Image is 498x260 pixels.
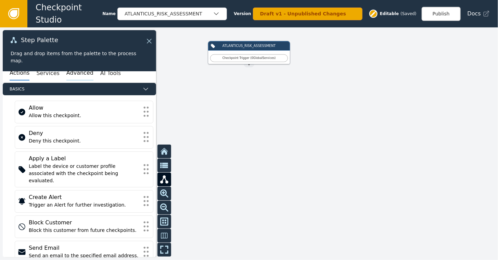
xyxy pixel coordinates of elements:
button: Actions [10,66,29,81]
button: Services [36,66,59,81]
span: Editable [380,11,399,17]
a: Docs [468,10,490,18]
div: Checkpoint Trigger ( 0 Global Services ) [213,56,285,61]
div: Send Email [29,244,139,252]
div: Block this customer from future checkpoints. [29,227,139,234]
div: Deny [29,129,139,137]
div: Allow [29,104,139,112]
button: ATLANTICUS_RISK_ASSESSMENT [117,8,227,20]
div: Deny this checkpoint. [29,137,139,145]
button: AI Tools [100,66,121,81]
span: Basics [10,86,140,92]
button: Advanced [66,66,93,81]
div: Apply a Label [29,154,139,163]
button: Publish [422,7,461,21]
div: Send an email to the specified email address. [29,252,139,259]
span: Name [102,11,116,17]
div: Drag and drop items from the palette to the process map. [11,50,148,64]
span: Step Palette [21,37,58,43]
span: Version [234,11,251,17]
div: Block Customer [29,219,139,227]
div: Create Alert [29,193,139,201]
div: Trigger an Alert for further investigation. [29,201,139,209]
div: ATLANTICUS_RISK_ASSESSMENT [217,44,281,48]
div: Label the device or customer profile associated with the checkpoint being evaluated. [29,163,139,184]
button: Draft v1 - Unpublished Changes [253,8,362,20]
span: Docs [468,10,481,18]
div: Draft v1 - Unpublished Changes [260,10,348,17]
div: ( Saved ) [400,11,416,17]
div: ATLANTICUS_RISK_ASSESSMENT [125,10,213,17]
div: Allow this checkpoint. [29,112,139,119]
span: Checkpoint Studio [36,1,102,26]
